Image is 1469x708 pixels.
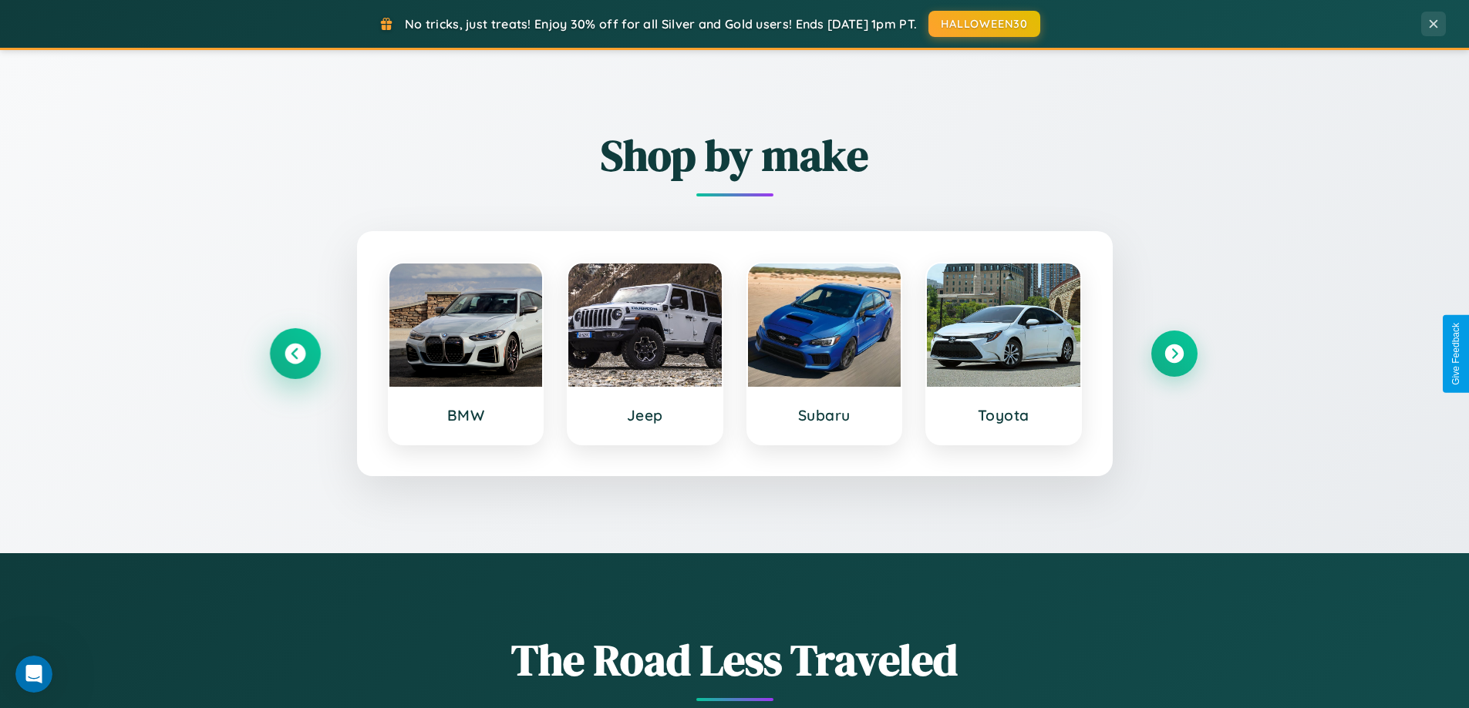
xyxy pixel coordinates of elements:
[15,656,52,693] iframe: Intercom live chat
[405,406,527,424] h3: BMW
[405,16,917,32] span: No tricks, just treats! Enjoy 30% off for all Silver and Gold users! Ends [DATE] 1pm PT.
[942,406,1065,424] h3: Toyota
[272,630,1198,690] h1: The Road Less Traveled
[584,406,706,424] h3: Jeep
[763,406,886,424] h3: Subaru
[272,126,1198,185] h2: Shop by make
[1450,323,1461,385] div: Give Feedback
[928,11,1040,37] button: HALLOWEEN30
